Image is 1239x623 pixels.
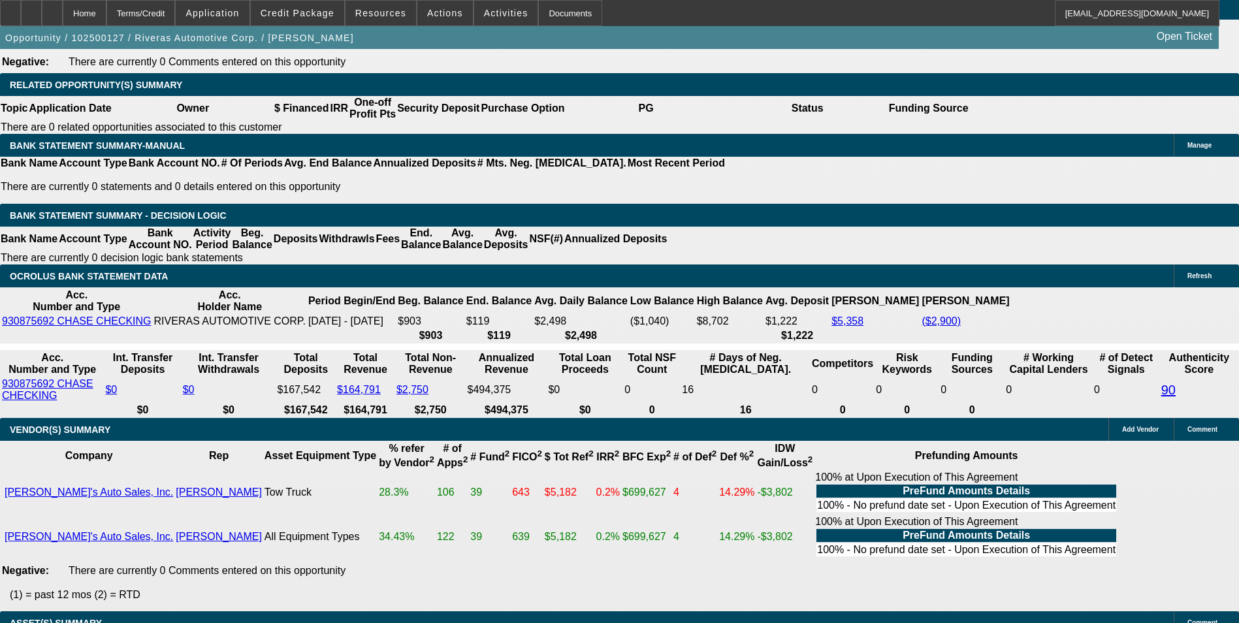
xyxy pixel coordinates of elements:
[624,351,680,376] th: Sum of the Total NSF Count and Total Overdraft Fee Count from Ocrolus
[378,471,435,514] td: 28.3%
[534,329,628,342] th: $2,498
[1005,351,1092,376] th: # Working Capital Lenders
[105,404,180,417] th: $0
[417,1,473,25] button: Actions
[630,315,695,328] td: ($1,040)
[396,351,466,376] th: Total Non-Revenue
[718,471,755,514] td: 14.29%
[940,404,1004,417] th: 0
[624,404,680,417] th: 0
[372,157,476,170] th: Annualized Deposits
[112,96,274,121] th: Owner
[811,377,874,402] td: 0
[666,449,671,458] sup: 2
[831,315,863,327] a: $5,358
[808,455,813,464] sup: 2
[193,227,232,251] th: Activity Period
[875,377,939,402] td: 0
[511,471,543,514] td: 643
[903,530,1030,541] b: PreFund Amounts Details
[681,404,810,417] th: 16
[622,515,671,558] td: $699,627
[65,450,113,461] b: Company
[396,384,428,395] a: $2,750
[183,384,195,395] a: $0
[534,315,628,328] td: $2,498
[474,1,538,25] button: Activities
[545,451,594,462] b: $ Tot Ref
[468,384,546,396] div: $494,375
[28,96,112,121] th: Application Date
[816,499,1116,512] td: 100% - No prefund date set - Upon Execution of This Agreement
[308,289,396,313] th: Period Begin/End
[811,404,874,417] th: 0
[437,443,468,468] b: # of Apps
[318,227,375,251] th: Withdrawls
[483,227,529,251] th: Avg. Deposits
[5,531,173,542] a: [PERSON_NAME]'s Auto Sales, Inc.
[427,8,463,18] span: Actions
[875,404,939,417] th: 0
[765,289,829,313] th: Avg. Deposit
[329,96,349,121] th: IRR
[622,471,671,514] td: $699,627
[718,515,755,558] td: 14.29%
[1187,272,1212,280] span: Refresh
[251,1,344,25] button: Credit Package
[283,157,373,170] th: Avg. End Balance
[2,565,49,576] b: Negative:
[696,315,764,328] td: $8,702
[346,1,416,25] button: Resources
[811,351,874,376] th: Competitors
[564,227,668,251] th: Annualized Deposits
[1,351,103,376] th: Acc. Number and Type
[544,515,594,558] td: $5,182
[1,181,725,193] p: There are currently 0 statements and 0 details entered on this opportunity
[231,227,272,251] th: Beg. Balance
[58,157,128,170] th: Account Type
[10,210,227,221] span: Bank Statement Summary - Decision Logic
[185,8,239,18] span: Application
[547,351,622,376] th: Total Loan Proceeds
[379,443,434,468] b: % refer by Vendor
[467,351,547,376] th: Annualized Revenue
[436,471,468,514] td: 106
[727,96,888,121] th: Status
[153,289,306,313] th: Acc. Holder Name
[276,404,335,417] th: $167,542
[477,157,627,170] th: # Mts. Neg. [MEDICAL_DATA].
[10,589,1239,601] p: (1) = past 12 mos (2) = RTD
[58,227,128,251] th: Account Type
[1187,426,1217,433] span: Comment
[376,227,400,251] th: Fees
[484,8,528,18] span: Activities
[1,289,152,313] th: Acc. Number and Type
[544,471,594,514] td: $5,182
[466,329,532,342] th: $119
[831,289,920,313] th: [PERSON_NAME]
[673,471,717,514] td: 4
[397,329,464,342] th: $903
[128,157,221,170] th: Bank Account NO.
[430,455,434,464] sup: 2
[105,351,180,376] th: Int. Transfer Deposits
[673,451,716,462] b: # of Def
[528,227,564,251] th: NSF(#)
[5,33,354,43] span: Opportunity / 102500127 / Riveras Automotive Corp. / [PERSON_NAME]
[622,451,671,462] b: BFC Exp
[765,329,829,342] th: $1,222
[396,96,480,121] th: Security Deposit
[349,96,396,121] th: One-off Profit Pts
[505,449,509,458] sup: 2
[336,351,394,376] th: Total Revenue
[5,487,173,498] a: [PERSON_NAME]'s Auto Sales, Inc.
[756,471,813,514] td: -$3,802
[10,80,182,90] span: RELATED OPPORTUNITY(S) SUMMARY
[630,289,695,313] th: Low Balance
[681,377,810,402] td: 16
[397,289,464,313] th: Beg. Balance
[336,404,394,417] th: $164,791
[624,377,680,402] td: 0
[69,565,346,576] span: There are currently 0 Comments entered on this opportunity
[337,384,381,395] a: $164,791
